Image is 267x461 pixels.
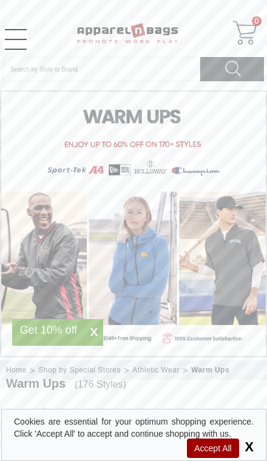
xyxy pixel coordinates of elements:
div: Get 10% off [12,325,85,335]
span: 0 [252,16,262,26]
a: 0 [228,13,257,42]
a: Open Left Menu [4,27,28,52]
span: X [85,325,103,340]
a: Home [6,366,27,374]
img: search icon [224,59,242,78]
a: Shop by Special Stores [38,366,121,374]
span: Accept All [187,439,238,458]
a: ApparelnBags [10,9,180,54]
img: ApparelnBags.com Official Website [46,14,178,51]
input: Search By Style or Brand [3,57,200,81]
a: Warm Ups [191,366,229,374]
span: X [242,439,254,454]
a: Athletic Wear [132,366,180,374]
button: Search [200,57,264,81]
h2: Warm Ups [6,376,66,391]
span: (176 Styles) [75,379,126,391]
div: Cookies are essential for your optimum shopping experience. Click 'Accept All' to accept and cont... [14,416,254,440]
